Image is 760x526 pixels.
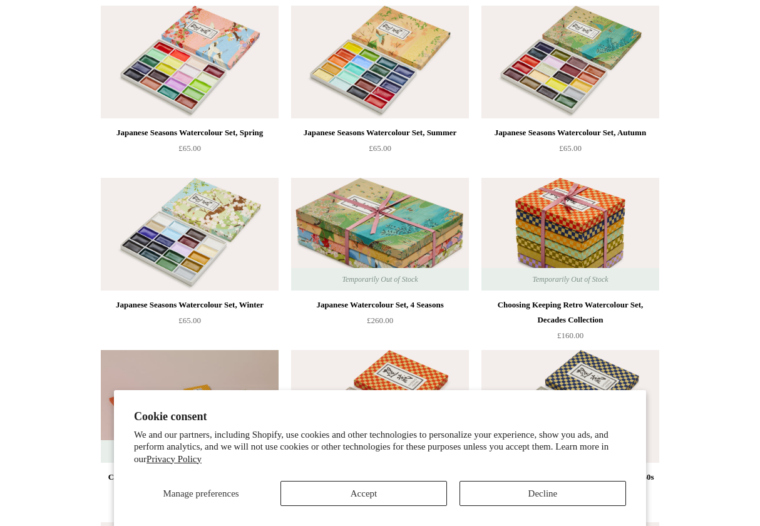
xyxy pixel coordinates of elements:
[101,178,279,291] a: Japanese Seasons Watercolour Set, Winter Japanese Seasons Watercolour Set, Winter
[481,350,659,463] img: Choosing Keeping Retro Watercolour Set, 1930s
[101,350,279,463] a: Choosing Keeping Retro Watercolour Set, 20th Century Part I Choosing Keeping Retro Watercolour Se...
[481,350,659,463] a: Choosing Keeping Retro Watercolour Set, 1930s Choosing Keeping Retro Watercolour Set, 1930s
[294,125,466,140] div: Japanese Seasons Watercolour Set, Summer
[485,125,656,140] div: Japanese Seasons Watercolour Set, Autumn
[291,350,469,463] img: Choosing Keeping Retro Watercolour Set, 1920s
[291,350,469,463] a: Choosing Keeping Retro Watercolour Set, 1920s Choosing Keeping Retro Watercolour Set, 1920s
[481,297,659,349] a: Choosing Keeping Retro Watercolour Set, Decades Collection £160.00
[280,481,447,506] button: Accept
[146,454,202,464] a: Privacy Policy
[134,429,626,466] p: We and our partners, including Shopify, use cookies and other technologies to personalize your ex...
[291,178,469,291] a: Japanese Watercolour Set, 4 Seasons Japanese Watercolour Set, 4 Seasons Temporarily Out of Stock
[520,268,620,291] span: Temporarily Out of Stock
[291,6,469,118] img: Japanese Seasons Watercolour Set, Summer
[104,125,275,140] div: Japanese Seasons Watercolour Set, Spring
[367,316,393,325] span: £260.00
[369,143,391,153] span: £65.00
[485,297,656,327] div: Choosing Keeping Retro Watercolour Set, Decades Collection
[101,350,279,463] img: Choosing Keeping Retro Watercolour Set, 20th Century Part I
[101,6,279,118] img: Japanese Seasons Watercolour Set, Spring
[134,481,268,506] button: Manage preferences
[557,331,583,340] span: £160.00
[134,410,626,423] h2: Cookie consent
[101,125,279,177] a: Japanese Seasons Watercolour Set, Spring £65.00
[559,143,582,153] span: £65.00
[178,316,201,325] span: £65.00
[163,488,239,498] span: Manage preferences
[101,178,279,291] img: Japanese Seasons Watercolour Set, Winter
[104,297,275,312] div: Japanese Seasons Watercolour Set, Winter
[291,297,469,349] a: Japanese Watercolour Set, 4 Seasons £260.00
[481,178,659,291] img: Choosing Keeping Retro Watercolour Set, Decades Collection
[291,178,469,291] img: Japanese Watercolour Set, 4 Seasons
[329,268,430,291] span: Temporarily Out of Stock
[294,297,466,312] div: Japanese Watercolour Set, 4 Seasons
[481,178,659,291] a: Choosing Keeping Retro Watercolour Set, Decades Collection Choosing Keeping Retro Watercolour Set...
[291,125,469,177] a: Japanese Seasons Watercolour Set, Summer £65.00
[178,143,201,153] span: £65.00
[460,481,626,506] button: Decline
[481,125,659,177] a: Japanese Seasons Watercolour Set, Autumn £65.00
[101,470,279,521] a: Choosing Keeping Retro Watercolour Set, 20th Century Part I £100.00
[291,6,469,118] a: Japanese Seasons Watercolour Set, Summer Japanese Seasons Watercolour Set, Summer
[101,297,279,349] a: Japanese Seasons Watercolour Set, Winter £65.00
[481,6,659,118] img: Japanese Seasons Watercolour Set, Autumn
[104,470,275,500] div: Choosing Keeping Retro Watercolour Set, 20th Century Part I
[481,6,659,118] a: Japanese Seasons Watercolour Set, Autumn Japanese Seasons Watercolour Set, Autumn
[101,6,279,118] a: Japanese Seasons Watercolour Set, Spring Japanese Seasons Watercolour Set, Spring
